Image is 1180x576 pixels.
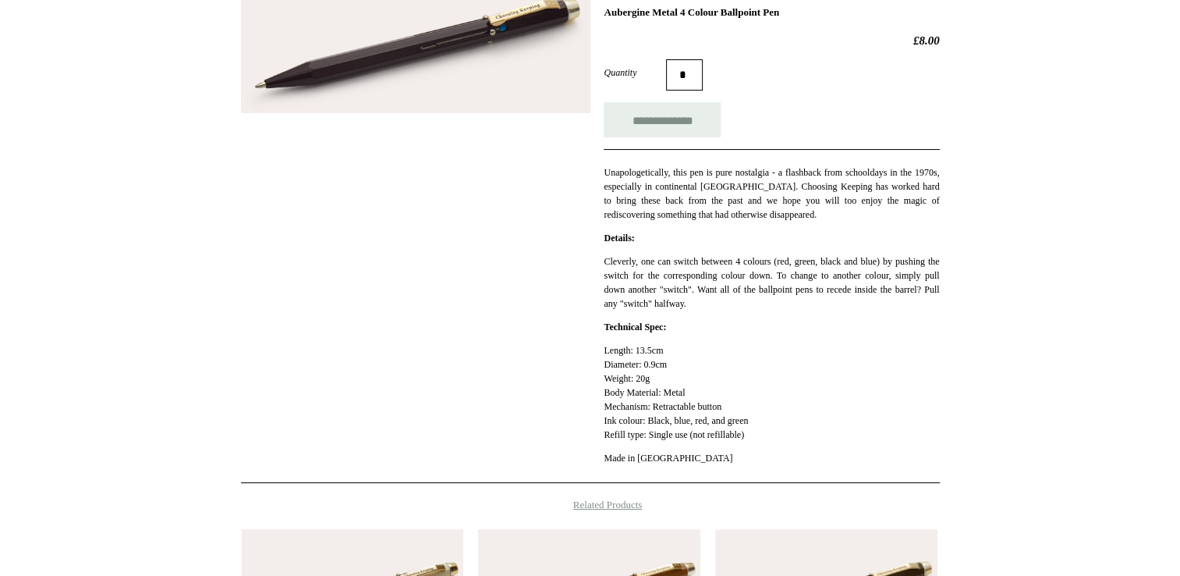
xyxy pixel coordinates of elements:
[604,233,634,244] strong: Details:
[604,34,939,48] h2: £8.00
[604,343,939,442] p: Length: 13.5cm Diameter: 0.9cm Weight: 20g Body Material: Metal Mechanism: Retractable button Ink...
[604,322,666,332] strong: Technical Spec:
[604,451,939,465] p: Made in [GEOGRAPHIC_DATA]
[604,6,939,19] h1: Aubergine Metal 4 Colour Ballpoint Pen
[200,499,980,511] h4: Related Products
[604,165,939,222] p: Unapologetically, this pen is pure nostalgia - a flashback from schooldays in the 1970s, especial...
[604,66,666,80] label: Quantity
[604,254,939,311] p: Cleverly, one can switch between 4 colours (red, green, black and blue) by pushing the switch for...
